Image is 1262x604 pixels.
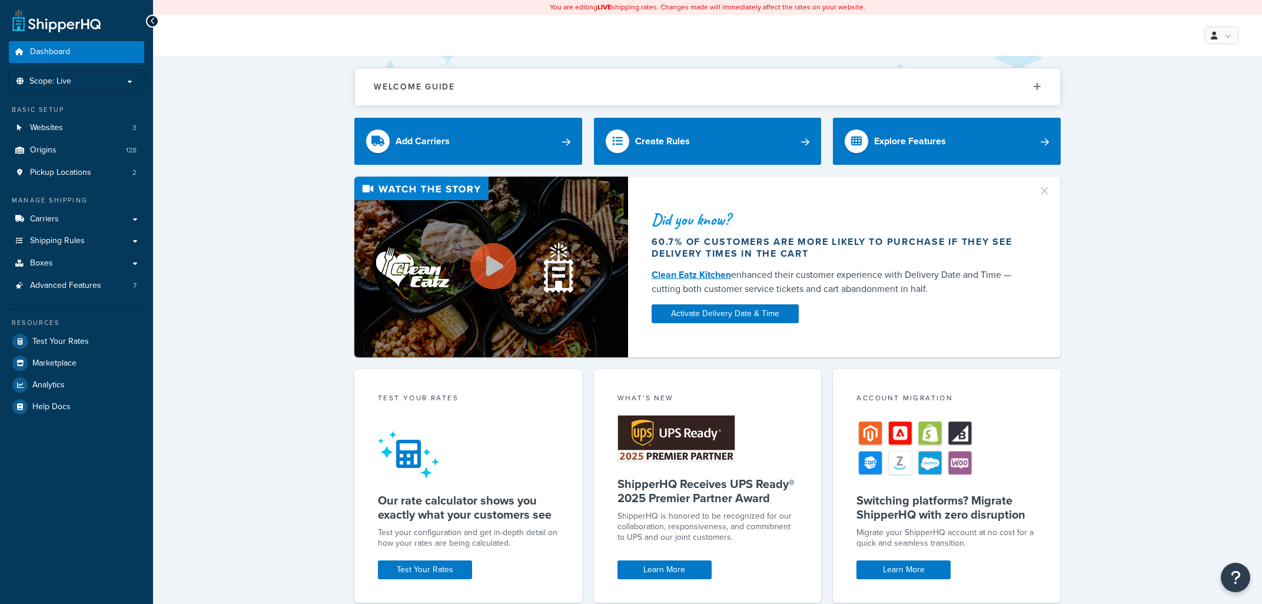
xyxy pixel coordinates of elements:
a: Learn More [856,560,951,579]
a: Learn More [617,560,712,579]
div: Create Rules [635,133,690,150]
h5: Switching platforms? Migrate ShipperHQ with zero disruption [856,493,1037,522]
a: Carriers [9,208,144,230]
li: Websites [9,117,144,139]
div: 60.7% of customers are more likely to purchase if they see delivery times in the cart [652,236,1024,260]
span: 2 [132,168,137,178]
li: Origins [9,140,144,161]
a: Create Rules [594,118,822,165]
span: 7 [133,281,137,291]
a: Websites3 [9,117,144,139]
a: Clean Eatz Kitchen [652,268,731,281]
a: Test Your Rates [9,331,144,352]
span: Marketplace [32,359,77,369]
div: Add Carriers [396,133,450,150]
span: Scope: Live [29,77,71,87]
span: Advanced Features [30,281,101,291]
span: Shipping Rules [30,236,85,246]
span: Websites [30,123,63,133]
a: Shipping Rules [9,230,144,252]
div: Test your rates [378,393,559,406]
li: Advanced Features [9,275,144,297]
a: Origins128 [9,140,144,161]
img: Video thumbnail [354,177,628,357]
p: ShipperHQ is honored to be recognized for our collaboration, responsiveness, and commitment to UP... [617,511,798,543]
a: Pickup Locations2 [9,162,144,184]
span: Boxes [30,258,53,268]
div: Test your configuration and get in-depth detail on how your rates are being calculated. [378,527,559,549]
div: What's New [617,393,798,406]
span: 128 [126,145,137,155]
span: Origins [30,145,57,155]
span: 3 [132,123,137,133]
li: Pickup Locations [9,162,144,184]
a: Test Your Rates [378,560,472,579]
div: Migrate your ShipperHQ account at no cost for a quick and seamless transition. [856,527,1037,549]
a: Help Docs [9,396,144,417]
span: Pickup Locations [30,168,91,178]
div: Manage Shipping [9,195,144,205]
div: Resources [9,318,144,328]
a: Explore Features [833,118,1061,165]
span: Dashboard [30,47,70,57]
h2: Welcome Guide [374,82,455,91]
h5: ShipperHQ Receives UPS Ready® 2025 Premier Partner Award [617,477,798,505]
div: Account Migration [856,393,1037,406]
a: Marketplace [9,353,144,374]
span: Help Docs [32,402,71,412]
b: LIVE [597,2,612,12]
button: Open Resource Center [1221,563,1250,592]
h5: Our rate calculator shows you exactly what your customers see [378,493,559,522]
span: Carriers [30,214,59,224]
div: Basic Setup [9,105,144,115]
div: Did you know? [652,211,1024,228]
div: enhanced their customer experience with Delivery Date and Time — cutting both customer service ti... [652,268,1024,296]
a: Add Carriers [354,118,582,165]
a: Activate Delivery Date & Time [652,304,799,323]
a: Boxes [9,253,144,274]
span: Test Your Rates [32,337,89,347]
span: Analytics [32,380,65,390]
a: Advanced Features7 [9,275,144,297]
a: Dashboard [9,41,144,63]
div: Explore Features [874,133,946,150]
button: Welcome Guide [355,68,1060,105]
a: Analytics [9,374,144,396]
